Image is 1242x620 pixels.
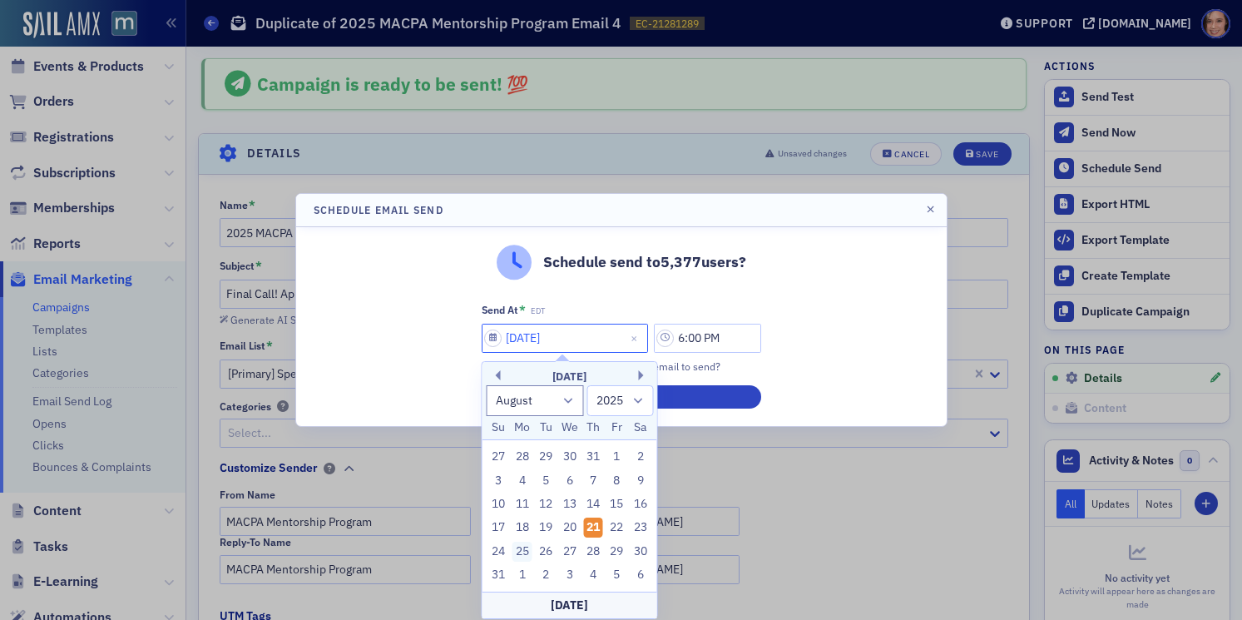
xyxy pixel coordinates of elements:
div: Choose Friday, August 22nd, 2025 [607,518,627,538]
div: Th [583,418,603,438]
div: Choose Monday, August 11th, 2025 [512,494,532,514]
div: Choose Sunday, August 10th, 2025 [488,494,508,514]
div: When would you like to schedule this email to send? [482,359,761,374]
div: Choose Tuesday, July 29th, 2025 [536,447,556,467]
div: Choose Saturday, August 30th, 2025 [631,542,651,562]
h4: Schedule Email Send [314,202,443,217]
div: Choose Friday, August 15th, 2025 [607,494,627,514]
div: Choose Monday, September 1st, 2025 [512,565,532,585]
div: Choose Wednesday, August 13th, 2025 [560,494,580,514]
div: Choose Saturday, August 2nd, 2025 [631,447,651,467]
div: Choose Saturday, September 6th, 2025 [631,565,651,585]
div: Choose Tuesday, September 2nd, 2025 [536,565,556,585]
button: Next Month [639,370,649,380]
div: Choose Monday, August 18th, 2025 [512,518,532,538]
div: We [560,418,580,438]
div: Mo [512,418,532,438]
div: Choose Thursday, July 31st, 2025 [583,447,603,467]
div: Choose Sunday, July 27th, 2025 [488,447,508,467]
div: Choose Thursday, August 7th, 2025 [583,471,603,491]
div: Choose Wednesday, August 20th, 2025 [560,518,580,538]
div: Choose Friday, September 5th, 2025 [607,565,627,585]
div: Choose Sunday, August 31st, 2025 [488,565,508,585]
button: Close [626,324,648,353]
div: Choose Friday, August 8th, 2025 [607,471,627,491]
div: month 2025-08 [487,445,652,588]
div: Choose Wednesday, August 27th, 2025 [560,542,580,562]
div: Choose Saturday, August 9th, 2025 [631,471,651,491]
div: Choose Sunday, August 17th, 2025 [488,518,508,538]
input: 00:00 AM [654,324,761,353]
div: Fr [607,418,627,438]
div: Choose Thursday, August 28th, 2025 [583,542,603,562]
div: Choose Sunday, August 3rd, 2025 [488,471,508,491]
abbr: This field is required [519,303,526,318]
div: [DATE] [482,592,657,618]
div: Choose Monday, August 4th, 2025 [512,471,532,491]
div: Send At [482,304,518,316]
div: Choose Wednesday, July 30th, 2025 [560,447,580,467]
div: Choose Friday, August 1st, 2025 [607,447,627,467]
div: Choose Tuesday, August 12th, 2025 [536,494,556,514]
div: Choose Thursday, August 14th, 2025 [583,494,603,514]
input: MM/DD/YYYY [482,324,648,353]
div: Choose Sunday, August 24th, 2025 [488,542,508,562]
div: Choose Saturday, August 16th, 2025 [631,494,651,514]
div: Choose Thursday, September 4th, 2025 [583,565,603,585]
div: Choose Thursday, August 21st, 2025 [583,518,603,538]
div: Choose Friday, August 29th, 2025 [607,542,627,562]
div: Choose Saturday, August 23rd, 2025 [631,518,651,538]
button: Previous Month [491,370,501,380]
span: EDT [531,306,545,316]
div: Choose Tuesday, August 26th, 2025 [536,542,556,562]
div: Su [488,418,508,438]
div: Sa [631,418,651,438]
div: Choose Tuesday, August 19th, 2025 [536,518,556,538]
div: Choose Tuesday, August 5th, 2025 [536,471,556,491]
div: Choose Wednesday, September 3rd, 2025 [560,565,580,585]
div: Choose Monday, July 28th, 2025 [512,447,532,467]
div: Tu [536,418,556,438]
div: [DATE] [482,369,657,385]
p: Schedule send to 5,377 users? [543,251,746,273]
div: Choose Wednesday, August 6th, 2025 [560,471,580,491]
div: Choose Monday, August 25th, 2025 [512,542,532,562]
